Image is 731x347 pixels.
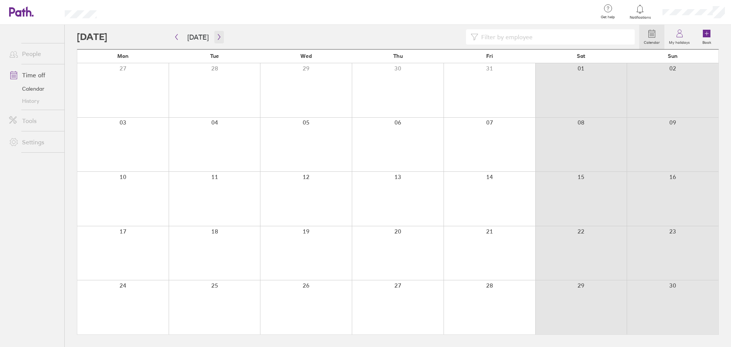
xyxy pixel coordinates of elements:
[3,95,64,107] a: History
[577,53,585,59] span: Sat
[595,15,620,19] span: Get help
[393,53,403,59] span: Thu
[3,67,64,83] a: Time off
[3,83,64,95] a: Calendar
[628,4,653,20] a: Notifications
[628,15,653,20] span: Notifications
[664,25,694,49] a: My holidays
[210,53,219,59] span: Tue
[698,38,716,45] label: Book
[3,113,64,128] a: Tools
[668,53,678,59] span: Sun
[3,46,64,61] a: People
[639,25,664,49] a: Calendar
[478,30,630,44] input: Filter by employee
[3,134,64,150] a: Settings
[639,38,664,45] label: Calendar
[486,53,493,59] span: Fri
[117,53,129,59] span: Mon
[664,38,694,45] label: My holidays
[181,31,215,43] button: [DATE]
[300,53,312,59] span: Wed
[694,25,719,49] a: Book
